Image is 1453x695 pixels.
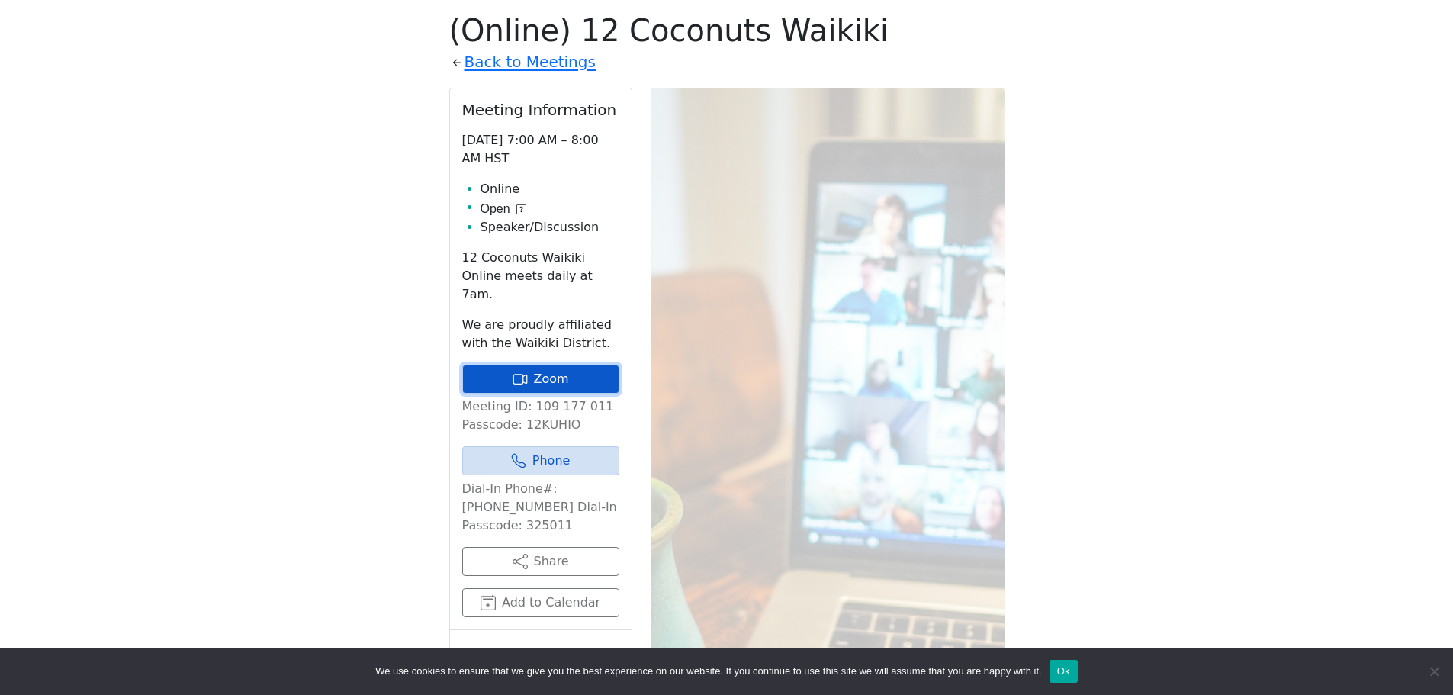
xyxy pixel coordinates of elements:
[462,446,619,475] a: Phone
[375,664,1041,679] span: We use cookies to ensure that we give you the best experience on our website. If you continue to ...
[465,49,596,76] a: Back to Meetings
[462,249,619,304] p: 12 Coconuts Waikiki Online meets daily at 7am.
[462,131,619,168] p: [DATE] 7:00 AM – 8:00 AM HST
[1050,660,1078,683] button: Ok
[462,588,619,617] button: Add to Calendar
[481,200,526,218] button: Open
[481,180,619,198] li: Online
[462,316,619,352] p: We are proudly affiliated with the Waikiki District.
[462,101,619,119] h2: Meeting Information
[481,218,619,236] li: Speaker/Discussion
[462,642,619,687] small: This listing is provided by:
[481,200,510,218] span: Open
[449,12,1005,49] h1: (Online) 12 Coconuts Waikiki
[462,547,619,576] button: Share
[1426,664,1442,679] span: No
[462,397,619,434] p: Meeting ID: 109 177 011 Passcode: 12KUHIO
[462,365,619,394] a: Zoom
[462,480,619,535] p: Dial-In Phone#: [PHONE_NUMBER] Dial-In Passcode: 325011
